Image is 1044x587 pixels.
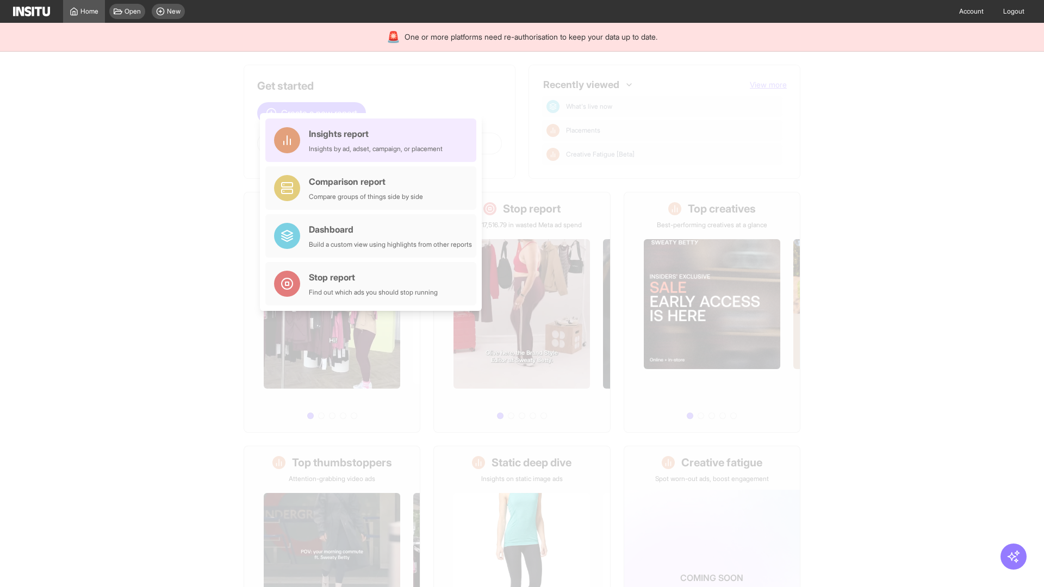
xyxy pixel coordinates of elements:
[309,192,423,201] div: Compare groups of things side by side
[309,145,443,153] div: Insights by ad, adset, campaign, or placement
[309,127,443,140] div: Insights report
[309,175,423,188] div: Comparison report
[309,288,438,297] div: Find out which ads you should stop running
[387,29,400,45] div: 🚨
[309,223,472,236] div: Dashboard
[309,271,438,284] div: Stop report
[80,7,98,16] span: Home
[167,7,181,16] span: New
[405,32,657,42] span: One or more platforms need re-authorisation to keep your data up to date.
[309,240,472,249] div: Build a custom view using highlights from other reports
[13,7,50,16] img: Logo
[125,7,141,16] span: Open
